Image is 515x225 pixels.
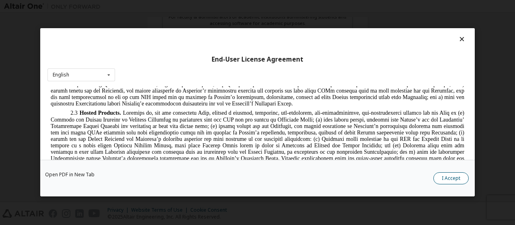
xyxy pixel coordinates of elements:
[433,173,469,185] button: I Accept
[32,24,74,30] span: Hosted Products.
[53,72,69,77] div: English
[23,24,30,30] span: 2.3
[47,56,468,64] div: End-User License Agreement
[3,24,417,107] span: Loremips do, sit ame consectetu Adip, elitsed d eiusmod, temporinc, utl-etdolorem, ali-enimadmini...
[45,173,95,178] a: Open PDF in New Tab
